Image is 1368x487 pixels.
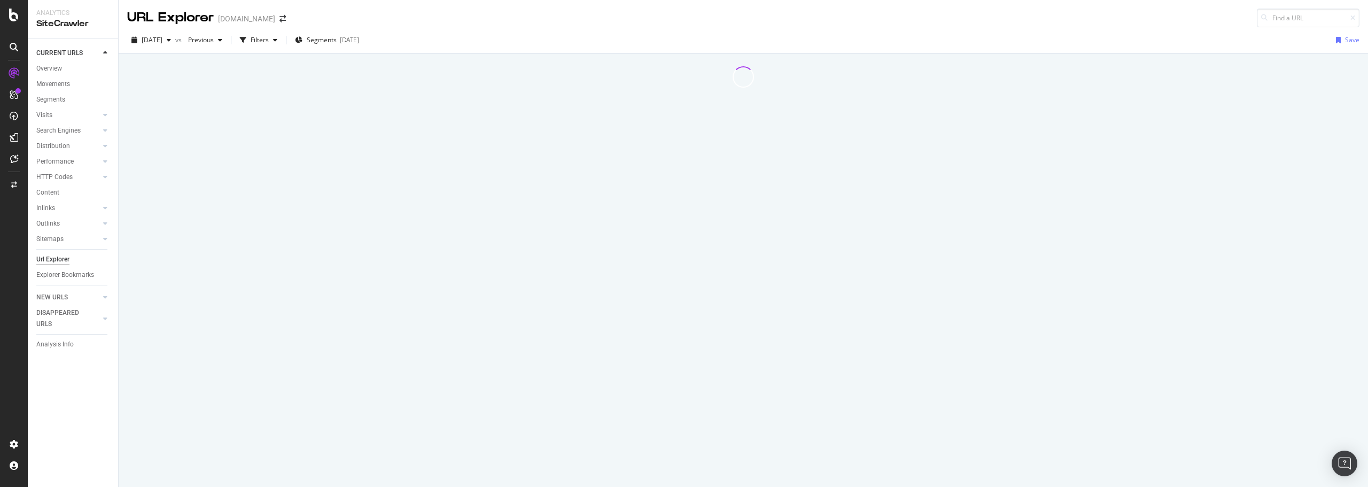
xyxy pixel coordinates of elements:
button: Save [1332,32,1359,49]
div: Movements [36,79,70,90]
div: DISAPPEARED URLS [36,307,90,330]
a: Distribution [36,141,100,152]
a: Performance [36,156,100,167]
a: Content [36,187,111,198]
a: CURRENT URLS [36,48,100,59]
div: Explorer Bookmarks [36,269,94,281]
div: Content [36,187,59,198]
span: Segments [307,35,337,44]
div: Inlinks [36,203,55,214]
a: NEW URLS [36,292,100,303]
span: Previous [184,35,214,44]
input: Find a URL [1257,9,1359,27]
button: [DATE] [127,32,175,49]
div: [DATE] [340,35,359,44]
div: arrow-right-arrow-left [279,15,286,22]
a: Search Engines [36,125,100,136]
a: Url Explorer [36,254,111,265]
div: Overview [36,63,62,74]
a: Sitemaps [36,234,100,245]
button: Segments[DATE] [291,32,363,49]
a: Movements [36,79,111,90]
div: Visits [36,110,52,121]
div: Analytics [36,9,110,18]
a: HTTP Codes [36,172,100,183]
div: NEW URLS [36,292,68,303]
div: Distribution [36,141,70,152]
div: URL Explorer [127,9,214,27]
div: CURRENT URLS [36,48,83,59]
a: Analysis Info [36,339,111,350]
div: HTTP Codes [36,172,73,183]
a: DISAPPEARED URLS [36,307,100,330]
button: Filters [236,32,282,49]
a: Explorer Bookmarks [36,269,111,281]
a: Visits [36,110,100,121]
div: [DOMAIN_NAME] [218,13,275,24]
div: Performance [36,156,74,167]
div: Outlinks [36,218,60,229]
div: Url Explorer [36,254,69,265]
div: Sitemaps [36,234,64,245]
div: Search Engines [36,125,81,136]
a: Segments [36,94,111,105]
div: Open Intercom Messenger [1332,451,1357,476]
a: Overview [36,63,111,74]
div: Analysis Info [36,339,74,350]
span: vs [175,35,184,44]
span: 2025 Aug. 29th [142,35,162,44]
a: Outlinks [36,218,100,229]
div: SiteCrawler [36,18,110,30]
div: Save [1345,35,1359,44]
a: Inlinks [36,203,100,214]
div: Segments [36,94,65,105]
div: Filters [251,35,269,44]
button: Previous [184,32,227,49]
